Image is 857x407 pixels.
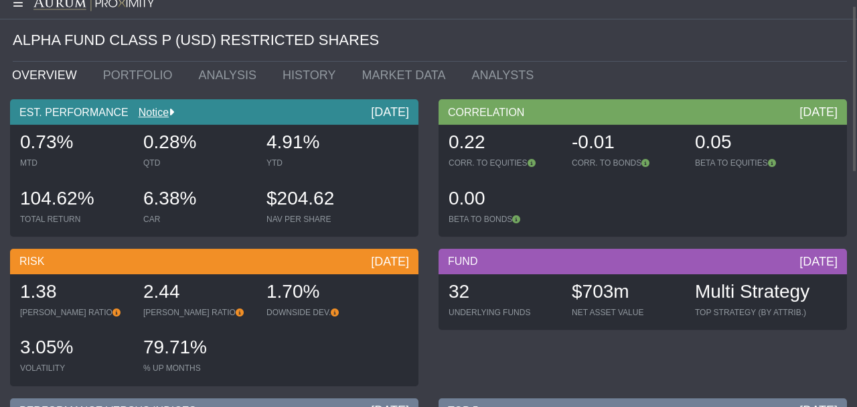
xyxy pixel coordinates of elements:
[20,307,130,318] div: [PERSON_NAME] RATIO
[272,62,352,89] a: HISTORY
[143,186,253,214] div: 6.38%
[572,279,682,307] div: $703m
[2,62,93,89] a: OVERVIEW
[695,279,809,307] div: Multi Strategy
[799,104,838,120] div: [DATE]
[266,129,376,158] div: 4.91%
[449,279,558,307] div: 32
[439,249,847,274] div: FUND
[695,129,805,158] div: 0.05
[461,62,550,89] a: ANALYSTS
[20,158,130,168] div: MTD
[129,107,169,118] a: Notice
[143,158,253,168] div: QTD
[93,62,189,89] a: PORTFOLIO
[143,307,253,318] div: [PERSON_NAME] RATIO
[143,363,253,373] div: % UP MONTHS
[695,158,805,168] div: BETA TO EQUITIES
[266,307,376,318] div: DOWNSIDE DEV.
[371,253,409,270] div: [DATE]
[266,279,376,307] div: 1.70%
[572,307,682,318] div: NET ASSET VALUE
[449,131,485,152] span: 0.22
[20,186,130,214] div: 104.62%
[266,214,376,225] div: NAV PER SHARE
[129,105,174,120] div: Notice
[20,363,130,373] div: VOLATILITY
[572,129,682,158] div: -0.01
[10,99,418,125] div: EST. PERFORMANCE
[352,62,461,89] a: MARKET DATA
[449,214,558,225] div: BETA TO BONDS
[799,253,838,270] div: [DATE]
[13,19,847,62] div: ALPHA FUND CLASS P (USD) RESTRICTED SHARES
[20,214,130,225] div: TOTAL RETURN
[143,131,196,152] span: 0.28%
[695,307,809,318] div: TOP STRATEGY (BY ATTRIB.)
[143,214,253,225] div: CAR
[572,158,682,168] div: CORR. TO BONDS
[371,104,409,120] div: [DATE]
[20,335,130,363] div: 3.05%
[188,62,272,89] a: ANALYSIS
[20,279,130,307] div: 1.38
[143,335,253,363] div: 79.71%
[143,279,253,307] div: 2.44
[449,186,558,214] div: 0.00
[449,158,558,168] div: CORR. TO EQUITIES
[10,249,418,274] div: RISK
[20,131,73,152] span: 0.73%
[439,99,847,125] div: CORRELATION
[266,158,376,168] div: YTD
[449,307,558,318] div: UNDERLYING FUNDS
[266,186,376,214] div: $204.62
